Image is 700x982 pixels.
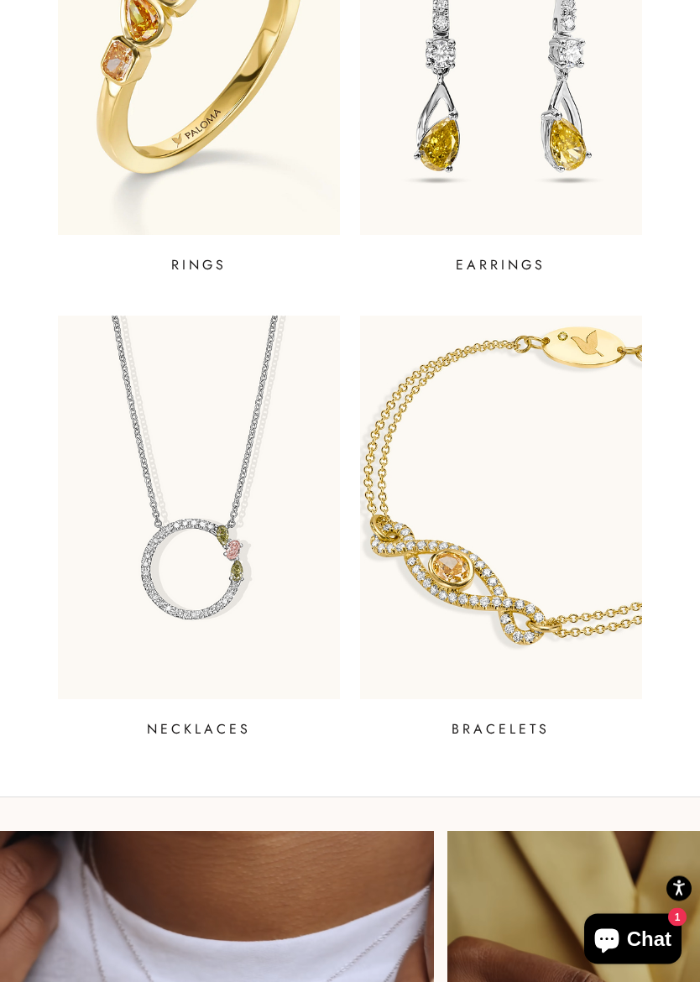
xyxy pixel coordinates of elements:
[579,914,687,969] inbox-online-store-chat: Shopify online store chat
[360,316,642,739] a: BRACELETS
[456,256,546,276] p: EARRINGS
[452,720,550,740] p: BRACELETS
[58,316,340,739] a: NECKLACES
[147,720,251,740] p: NECKLACES
[171,256,227,276] p: RINGS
